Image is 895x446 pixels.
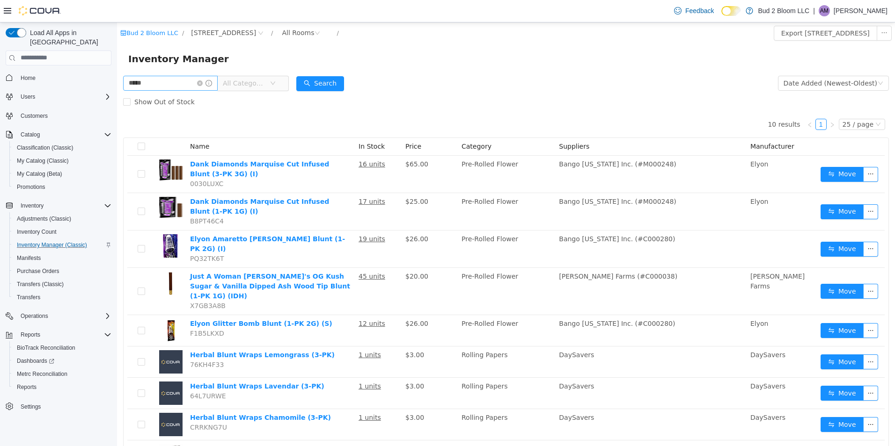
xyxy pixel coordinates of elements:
u: 19 units [242,213,268,220]
a: Feedback [670,1,718,20]
button: icon: ellipsis [746,301,761,316]
div: 25 / page [726,97,756,107]
u: 16 units [242,138,268,145]
a: Customers [17,110,51,122]
li: Next Page [710,96,721,108]
span: DaySavers [442,360,477,367]
a: Elyon Amaretto [PERSON_NAME] Blunt (1-PK 2G) (I) [73,213,228,230]
a: Inventory Count [13,226,60,237]
a: Dank Diamonds Marquise Cut Infused Blunt (3-PK 3G) (I) [73,138,212,155]
u: 7 units [242,423,264,430]
span: DaySavers [633,423,668,430]
a: icon: shopBud 2 Bloom LLC [3,7,61,14]
span: Users [17,91,111,102]
li: 1 [698,96,710,108]
span: Feedback [685,6,714,15]
span: $3.00 [288,391,307,399]
span: Inventory Count [17,228,57,236]
span: DaySavers [633,329,668,336]
button: icon: ellipsis [746,332,761,347]
a: Promotions [13,181,49,193]
a: Reports [13,381,40,393]
span: / [220,7,222,14]
a: Classification (Classic) [13,142,77,153]
a: Herbal Blunt Wraps Lemongrass (3-PK) [73,329,218,336]
i: icon: close-circle [80,58,86,64]
a: Fill-A Blunts 2 Gram Blunt Tubes with Glass Filter Tips (3-PK) [73,423,233,440]
a: Dashboards [13,355,58,367]
span: Transfers [17,294,40,301]
button: icon: ellipsis [746,144,761,159]
u: 45 units [242,250,268,258]
button: Inventory Count [9,225,115,238]
a: Elyon Glitter Bomb Blunt (1-PK 2G) (S) [73,297,215,305]
span: DaySavers [633,360,668,367]
span: Inventory Manager [11,29,117,44]
span: Settings [17,400,111,412]
img: Herbal Blunt Wraps Chamomile (3-PK) placeholder [42,390,66,414]
span: Show Out of Stock [14,76,81,83]
span: Metrc Reconciliation [17,370,67,378]
button: BioTrack Reconciliation [9,341,115,354]
div: All Rooms [165,3,198,17]
button: My Catalog (Classic) [9,154,115,167]
span: [PERSON_NAME] Farms [633,250,688,267]
button: Users [2,90,115,103]
button: Promotions [9,180,115,194]
a: Transfers [13,292,44,303]
span: Reports [17,383,37,391]
span: 123 Ledgewood Ave [74,5,139,15]
span: DaySavers [442,391,477,399]
button: Operations [17,310,52,322]
button: icon: ellipsis [760,3,775,18]
a: Manifests [13,252,44,264]
button: icon: swapMove [704,182,747,197]
button: icon: searchSearch [179,54,227,69]
u: 1 units [242,360,264,367]
span: DaySavers [442,423,477,430]
button: icon: swapMove [704,301,747,316]
a: Home [17,72,39,84]
span: Transfers [13,292,111,303]
a: Adjustments (Classic) [13,213,75,224]
a: 1 [699,97,709,107]
u: 1 units [242,391,264,399]
button: icon: swapMove [704,395,747,410]
span: B8PT46C4 [73,195,107,202]
span: Inventory Manager (Classic) [17,241,87,249]
span: My Catalog (Beta) [17,170,62,178]
span: BioTrack Reconciliation [13,342,111,353]
span: $3.75 [288,423,307,430]
button: Classification (Classic) [9,141,115,154]
span: Reports [17,329,111,340]
a: My Catalog (Classic) [13,155,73,166]
td: Pre-Rolled Flower [341,133,438,171]
span: Purchase Orders [17,267,59,275]
span: Promotions [13,181,111,193]
td: Pre-Rolled Flower [341,293,438,324]
span: Bango [US_STATE] Inc. (#M000248) [442,175,559,183]
span: Category [345,120,374,128]
img: Just A Woman Atabey Evan's OG Kush Sugar & Vanilla Dipped Ash Wood Tip Blunt (1-PK 1G) (IDH) hero... [42,249,66,273]
td: Pre-Rolled Flower [341,245,438,293]
a: Just A Woman [PERSON_NAME]'s OG Kush Sugar & Vanilla Dipped Ash Wood Tip Blunt (1-PK 1G) (IDH) [73,250,233,277]
button: Customers [2,109,115,122]
button: icon: swapMove [704,261,747,276]
img: Dank Diamonds Marquise Cut Infused Blunt (3-PK 3G) (I) hero shot [42,137,66,160]
span: Inventory Manager (Classic) [13,239,111,251]
span: Customers [17,110,111,122]
span: Promotions [17,183,45,191]
span: BioTrack Reconciliation [17,344,75,352]
span: Adjustments (Classic) [13,213,111,224]
button: icon: ellipsis [746,219,761,234]
span: Dashboards [17,357,54,365]
span: My Catalog (Classic) [17,157,69,165]
a: Purchase Orders [13,266,63,277]
a: Herbal Blunt Wraps Chamomile (3-PK) [73,391,214,399]
button: icon: swapMove [704,219,747,234]
div: Ariel Mizrahi [819,5,830,16]
span: Operations [21,312,48,320]
span: / [154,7,156,14]
span: Users [21,93,35,101]
span: All Categories [106,56,148,65]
